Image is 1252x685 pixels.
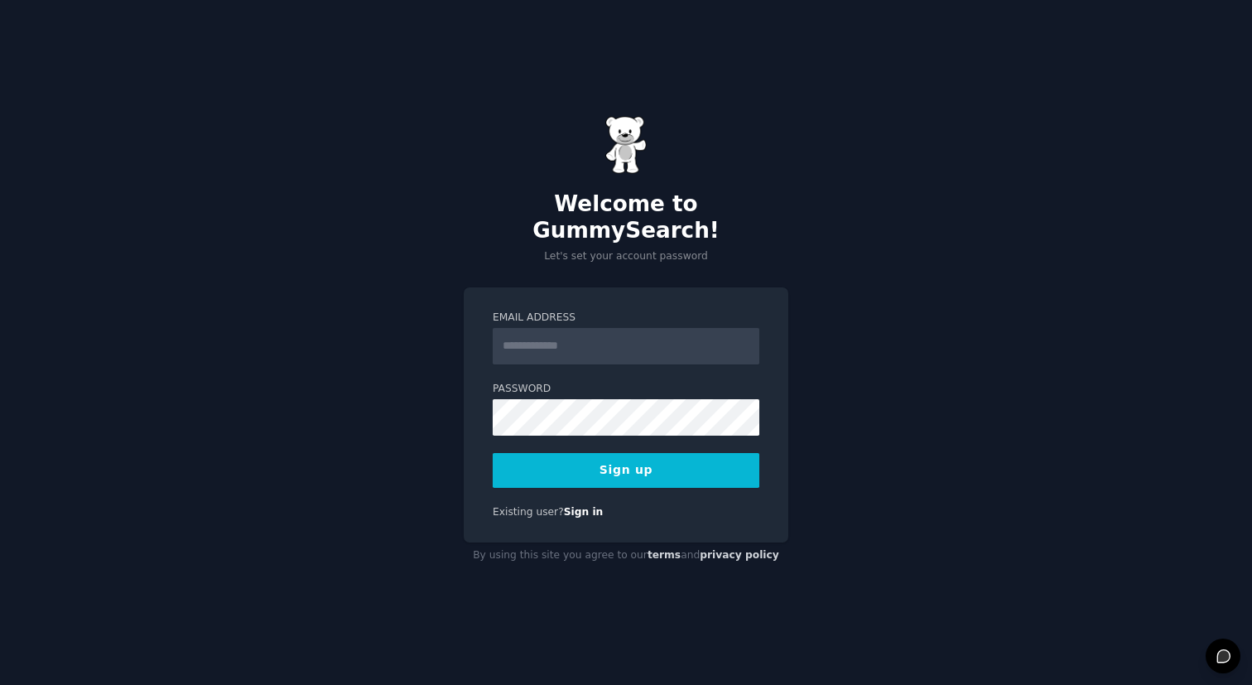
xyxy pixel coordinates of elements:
[648,549,681,561] a: terms
[464,249,788,264] p: Let's set your account password
[464,191,788,244] h2: Welcome to GummySearch!
[493,453,759,488] button: Sign up
[700,549,779,561] a: privacy policy
[605,116,647,174] img: Gummy Bear
[493,311,759,326] label: Email Address
[564,506,604,518] a: Sign in
[464,543,788,569] div: By using this site you agree to our and
[493,382,759,397] label: Password
[493,506,564,518] span: Existing user?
